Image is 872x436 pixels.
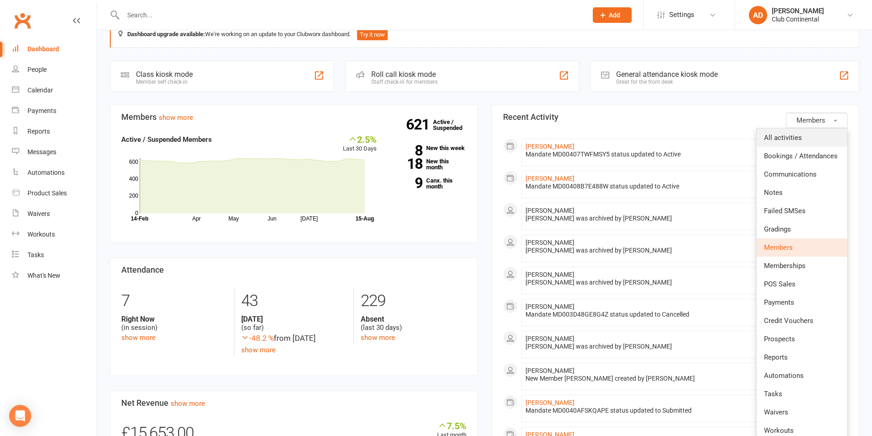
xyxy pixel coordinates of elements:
[121,135,212,144] strong: Active / Suspended Members
[525,271,574,278] span: [PERSON_NAME]
[796,116,825,124] span: Members
[437,420,466,431] div: 7.5%
[121,398,466,408] h3: Net Revenue
[27,128,50,135] div: Reports
[525,375,814,382] div: New Member [PERSON_NAME] created by [PERSON_NAME]
[757,312,847,330] a: Credit Vouchers
[390,176,422,190] strong: 9
[609,11,620,19] span: Add
[12,142,97,162] a: Messages
[525,407,814,414] div: Mandate MD0040AFSKQAPE status updated to Submitted
[525,311,814,318] div: Mandate MD003D48GE8G4Z status updated to Cancelled
[525,303,574,310] span: [PERSON_NAME]
[12,59,97,80] a: People
[9,405,31,427] div: Open Intercom Messenger
[433,112,473,138] a: 621Active / Suspended
[390,157,422,171] strong: 18
[525,335,574,342] span: [PERSON_NAME]
[343,134,377,144] div: 2.5%
[764,298,794,307] span: Payments
[525,207,574,214] span: [PERSON_NAME]
[390,158,466,170] a: 18New this month
[241,332,347,344] div: from [DATE]
[772,7,824,15] div: [PERSON_NAME]
[757,403,847,421] a: Waivers
[764,243,793,252] span: Members
[12,224,97,245] a: Workouts
[241,315,347,323] strong: [DATE]
[525,239,574,246] span: [PERSON_NAME]
[241,334,274,343] span: -48.2 %
[27,148,56,156] div: Messages
[525,151,814,158] div: Mandate MD00407TWFMSY5 status updated to Active
[593,7,632,23] button: Add
[764,371,804,380] span: Automations
[12,80,97,101] a: Calendar
[371,70,438,79] div: Roll call kiosk mode
[757,385,847,403] a: Tasks
[241,287,347,315] div: 43
[525,399,574,406] a: [PERSON_NAME]
[361,315,466,332] div: (last 30 days)
[27,231,55,238] div: Workouts
[757,165,847,183] a: Communications
[764,188,783,197] span: Notes
[757,366,847,385] a: Automations
[616,79,718,85] div: Great for the front desk
[27,251,44,258] div: Tasks
[757,202,847,220] a: Failed SMSes
[121,265,466,275] h3: Attendance
[669,5,694,25] span: Settings
[525,175,574,182] a: [PERSON_NAME]
[772,15,824,23] div: Club Continental
[390,145,466,151] a: 8New this week
[121,334,156,342] a: show more
[361,287,466,315] div: 229
[110,22,859,48] div: We're working on an update to your Clubworx dashboard.
[27,86,53,94] div: Calendar
[616,70,718,79] div: General attendance kiosk mode
[764,335,795,343] span: Prospects
[525,143,574,150] a: [PERSON_NAME]
[764,134,802,142] span: All activities
[764,262,806,270] span: Memberships
[136,70,193,79] div: Class kiosk mode
[121,315,227,332] div: (in session)
[12,204,97,224] a: Waivers
[764,408,788,416] span: Waivers
[11,9,34,32] a: Clubworx
[757,293,847,312] a: Payments
[764,152,838,160] span: Bookings / Attendances
[757,330,847,348] a: Prospects
[764,170,817,178] span: Communications
[12,39,97,59] a: Dashboard
[27,272,60,279] div: What's New
[27,66,47,73] div: People
[357,29,388,40] button: Try it now
[27,107,56,114] div: Payments
[757,183,847,202] a: Notes
[757,257,847,275] a: Memberships
[241,346,276,354] a: show more
[764,207,806,215] span: Failed SMSes
[525,367,574,374] span: [PERSON_NAME]
[390,178,466,189] a: 9Canx. this month
[136,79,193,85] div: Member self check-in
[371,79,438,85] div: Staff check-in for members
[764,353,788,361] span: Reports
[12,121,97,142] a: Reports
[764,390,782,398] span: Tasks
[27,169,65,176] div: Automations
[121,287,227,315] div: 7
[764,280,796,288] span: POS Sales
[764,225,791,233] span: Gradings
[361,315,466,323] strong: Absent
[503,113,848,122] h3: Recent Activity
[525,183,814,190] div: Mandate MD00408B7E488W status updated to Active
[27,45,59,53] div: Dashboard
[764,317,813,325] span: Credit Vouchers
[749,6,767,24] div: AD
[525,279,814,286] div: [PERSON_NAME] was archived by [PERSON_NAME]
[525,247,814,254] div: [PERSON_NAME] was archived by [PERSON_NAME]
[27,210,50,217] div: Waivers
